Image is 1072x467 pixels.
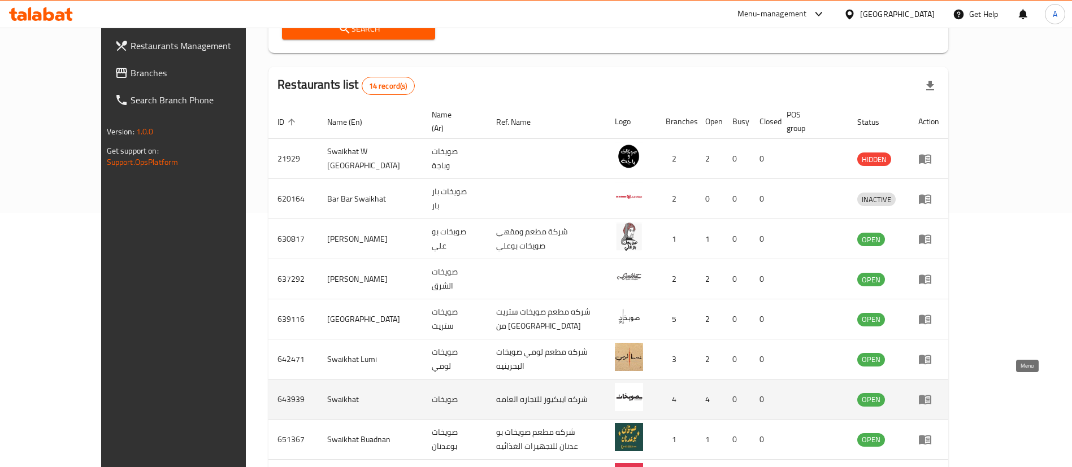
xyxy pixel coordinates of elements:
[268,219,318,259] td: 630817
[750,219,778,259] td: 0
[268,179,318,219] td: 620164
[615,423,643,451] img: Swaikhat Buadnan
[787,108,835,135] span: POS group
[696,420,723,460] td: 1
[918,352,939,366] div: Menu
[362,77,415,95] div: Total records count
[318,219,423,259] td: [PERSON_NAME]
[615,222,643,251] img: Swaikhat Boali
[318,259,423,299] td: [PERSON_NAME]
[1053,8,1057,20] span: A
[423,299,487,339] td: صويخات ستريت
[318,299,423,339] td: [GEOGRAPHIC_DATA]
[268,299,318,339] td: 639116
[107,155,179,169] a: Support.OpsPlatform
[268,420,318,460] td: 651367
[106,32,280,59] a: Restaurants Management
[136,124,154,139] span: 1.0.0
[723,179,750,219] td: 0
[857,115,894,129] span: Status
[277,76,414,95] h2: Restaurants list
[857,273,885,286] span: OPEN
[857,313,885,326] span: OPEN
[615,263,643,291] img: Swaikhat Alsharq
[606,104,657,139] th: Logo
[696,179,723,219] td: 0
[696,139,723,179] td: 2
[860,8,935,20] div: [GEOGRAPHIC_DATA]
[857,353,885,366] span: OPEN
[918,232,939,246] div: Menu
[318,379,423,420] td: Swaikhat
[496,115,545,129] span: Ref. Name
[857,233,885,246] span: OPEN
[487,299,606,339] td: شركه مطعم صويخات ستريت من [GEOGRAPHIC_DATA]
[277,115,299,129] span: ID
[423,259,487,299] td: صويخات الشرق
[918,312,939,326] div: Menu
[696,379,723,420] td: 4
[657,379,696,420] td: 4
[487,379,606,420] td: شركه ايبكيور للتجاره العامه
[327,115,377,129] span: Name (En)
[857,153,891,166] span: HIDDEN
[487,420,606,460] td: شركه مطعم صويخات بو عدنان للتجهيزات الغذائيه
[857,193,896,206] span: INACTIVE
[723,104,750,139] th: Busy
[750,299,778,339] td: 0
[723,219,750,259] td: 0
[657,339,696,379] td: 3
[657,219,696,259] td: 1
[857,433,885,447] div: OPEN
[750,420,778,460] td: 0
[917,72,944,99] div: Export file
[750,179,778,219] td: 0
[857,433,885,446] span: OPEN
[750,339,778,379] td: 0
[750,379,778,420] td: 0
[723,379,750,420] td: 0
[487,339,606,379] td: شركه مطعم لومي صويخات البحرينيه
[131,39,271,53] span: Restaurants Management
[857,393,885,406] span: OPEN
[423,179,487,219] td: صويخات بار بار
[291,22,426,36] span: Search
[106,86,280,114] a: Search Branch Phone
[696,219,723,259] td: 1
[723,420,750,460] td: 0
[318,179,423,219] td: Bar Bar Swaikhat
[268,139,318,179] td: 21929
[318,339,423,379] td: Swaikhat Lumi
[615,142,643,171] img: Swaikhat W Bacha
[696,104,723,139] th: Open
[423,339,487,379] td: صويخات لومي
[750,104,778,139] th: Closed
[423,379,487,420] td: صويخات
[723,259,750,299] td: 0
[657,420,696,460] td: 1
[918,192,939,206] div: Menu
[318,420,423,460] td: Swaikhat Buadnan
[268,259,318,299] td: 637292
[657,299,696,339] td: 5
[657,104,696,139] th: Branches
[131,93,271,107] span: Search Branch Phone
[723,339,750,379] td: 0
[723,299,750,339] td: 0
[918,433,939,446] div: Menu
[106,59,280,86] a: Branches
[750,139,778,179] td: 0
[423,219,487,259] td: صويخات بو علي
[423,139,487,179] td: صويخات وباجة
[909,104,948,139] th: Action
[657,259,696,299] td: 2
[696,339,723,379] td: 2
[615,383,643,411] img: Swaikhat
[857,393,885,407] div: OPEN
[282,19,435,40] button: Search
[615,343,643,371] img: Swaikhat Lumi
[750,259,778,299] td: 0
[918,272,939,286] div: Menu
